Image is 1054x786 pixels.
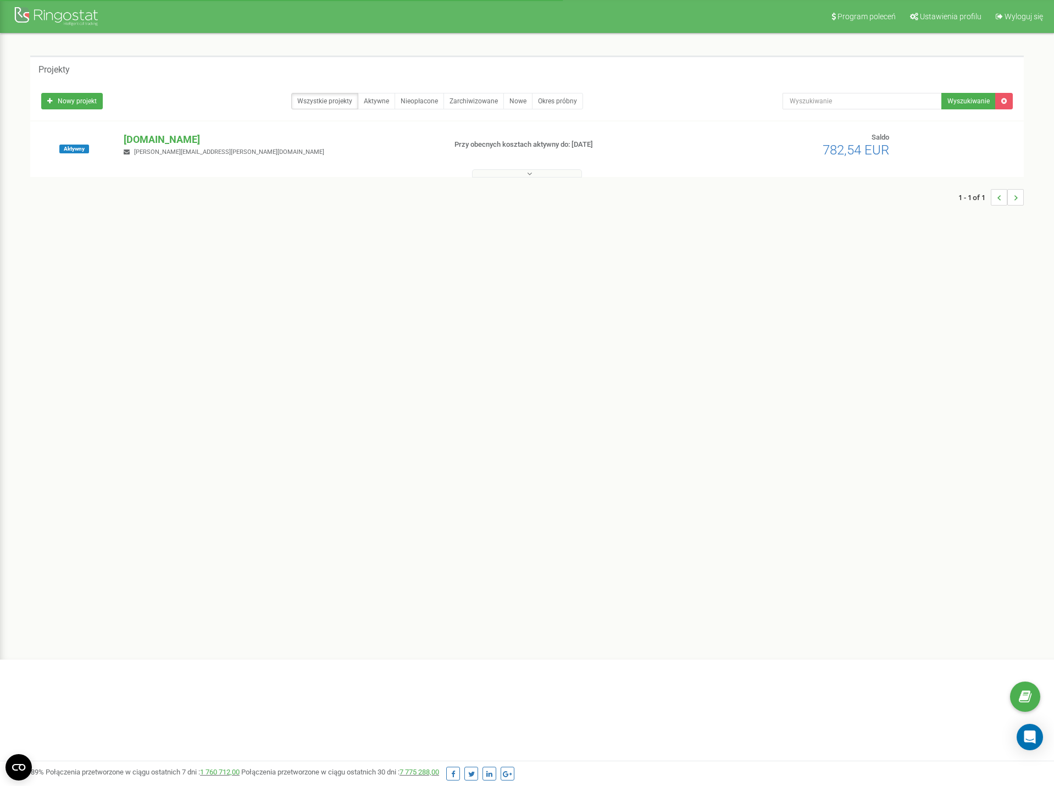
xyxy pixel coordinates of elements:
[783,93,942,109] input: Wyszukiwanie
[941,93,996,109] button: Wyszukiwanie
[5,754,32,781] button: Open CMP widget
[823,142,889,158] span: 782,54 EUR
[358,93,395,109] a: Aktywne
[454,140,685,150] p: Przy obecnych kosztach aktywny do: [DATE]
[134,148,324,156] span: [PERSON_NAME][EMAIL_ADDRESS][PERSON_NAME][DOMAIN_NAME]
[59,145,89,153] span: Aktywny
[1017,724,1043,750] div: Open Intercom Messenger
[443,93,504,109] a: Zarchiwizowane
[1005,12,1043,21] span: Wyloguj się
[503,93,532,109] a: Nowe
[837,12,896,21] span: Program poleceń
[38,65,70,75] h5: Projekty
[291,93,358,109] a: Wszystkie projekty
[872,133,889,141] span: Saldo
[532,93,583,109] a: Okres próbny
[920,12,981,21] span: Ustawienia profilu
[958,189,991,206] span: 1 - 1 of 1
[124,132,436,147] p: [DOMAIN_NAME]
[395,93,444,109] a: Nieopłacone
[41,93,103,109] a: Nowy projekt
[958,178,1024,217] nav: ...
